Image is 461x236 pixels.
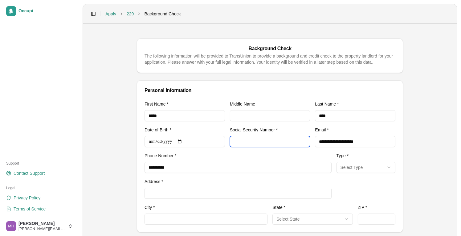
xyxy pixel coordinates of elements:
div: Personal Information [145,88,395,93]
label: Type * [337,153,349,158]
a: Contact Support [4,168,75,178]
label: Email * [315,127,328,132]
label: Phone Number * [145,153,177,158]
label: Middle Name [230,102,255,106]
label: Last Name * [315,102,339,106]
a: 229 [127,11,134,17]
img: Milly Hart [6,221,16,231]
label: First Name * [145,102,169,106]
div: The following information will be provided to TransUnion to provide a background and credit check... [145,53,395,65]
label: Social Security Number * [230,127,278,132]
span: [PERSON_NAME] [18,221,65,226]
div: Support [4,158,75,168]
label: Date of Birth * [145,127,171,132]
span: Privacy Policy [14,195,40,201]
span: Occupi [18,8,73,14]
a: Privacy Policy [4,193,75,203]
div: Legal [4,183,75,193]
label: State * [272,205,285,210]
span: Contact Support [14,170,45,176]
span: Terms of Service [14,206,46,212]
label: Address * [145,179,163,184]
div: Background Check [145,46,395,51]
span: [PERSON_NAME][EMAIL_ADDRESS][DATE][DOMAIN_NAME] [18,226,65,231]
nav: breadcrumb [105,11,181,17]
a: Occupi [4,4,75,18]
span: Background Check [144,11,181,17]
a: Apply [105,11,116,17]
a: Terms of Service [4,204,75,214]
label: City * [145,205,155,210]
button: Milly Hart[PERSON_NAME][PERSON_NAME][EMAIL_ADDRESS][DATE][DOMAIN_NAME] [4,219,75,234]
label: ZIP * [358,205,367,210]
